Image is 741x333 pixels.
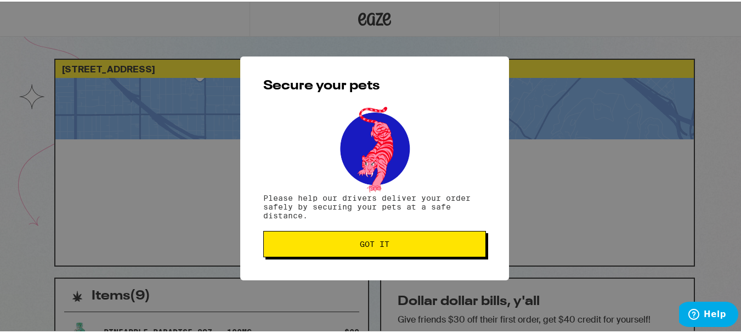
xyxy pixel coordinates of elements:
span: Got it [360,239,389,246]
iframe: Opens a widget where you can find more information [679,300,738,328]
button: Got it [263,229,486,256]
h2: Secure your pets [263,78,486,91]
img: pets [330,102,420,192]
p: Please help our drivers deliver your order safely by securing your pets at a safe distance. [263,192,486,218]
